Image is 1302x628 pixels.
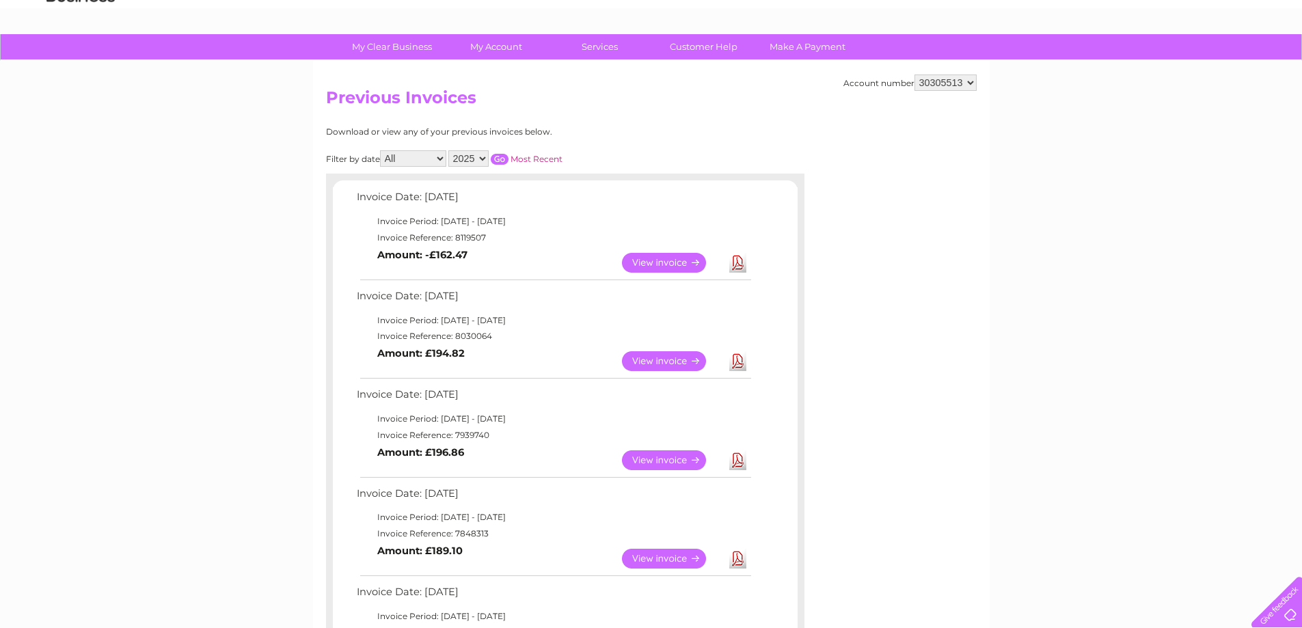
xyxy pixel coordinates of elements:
[353,411,753,427] td: Invoice Period: [DATE] - [DATE]
[647,34,760,59] a: Customer Help
[729,450,746,470] a: Download
[353,484,753,510] td: Invoice Date: [DATE]
[439,34,552,59] a: My Account
[377,249,467,261] b: Amount: -£162.47
[353,230,753,246] td: Invoice Reference: 8119507
[326,88,977,114] h2: Previous Invoices
[329,8,975,66] div: Clear Business is a trading name of Verastar Limited (registered in [GEOGRAPHIC_DATA] No. 3667643...
[353,525,753,542] td: Invoice Reference: 7848313
[377,545,463,557] b: Amount: £189.10
[1096,58,1126,68] a: Energy
[353,328,753,344] td: Invoice Reference: 8030064
[353,583,753,608] td: Invoice Date: [DATE]
[326,150,685,167] div: Filter by date
[622,549,722,569] a: View
[377,347,465,359] b: Amount: £194.82
[353,188,753,213] td: Invoice Date: [DATE]
[751,34,864,59] a: Make A Payment
[729,351,746,371] a: Download
[353,312,753,329] td: Invoice Period: [DATE] - [DATE]
[1134,58,1175,68] a: Telecoms
[336,34,448,59] a: My Clear Business
[622,253,722,273] a: View
[353,213,753,230] td: Invoice Period: [DATE] - [DATE]
[353,608,753,625] td: Invoice Period: [DATE] - [DATE]
[1183,58,1203,68] a: Blog
[353,509,753,525] td: Invoice Period: [DATE] - [DATE]
[622,450,722,470] a: View
[1044,7,1139,24] a: 0333 014 3131
[843,74,977,91] div: Account number
[729,253,746,273] a: Download
[622,351,722,371] a: View
[511,154,562,164] a: Most Recent
[1257,58,1289,68] a: Log out
[1061,58,1087,68] a: Water
[1211,58,1245,68] a: Contact
[46,36,116,77] img: logo.png
[377,446,464,459] b: Amount: £196.86
[353,427,753,443] td: Invoice Reference: 7939740
[543,34,656,59] a: Services
[729,549,746,569] a: Download
[326,127,685,137] div: Download or view any of your previous invoices below.
[353,287,753,312] td: Invoice Date: [DATE]
[353,385,753,411] td: Invoice Date: [DATE]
